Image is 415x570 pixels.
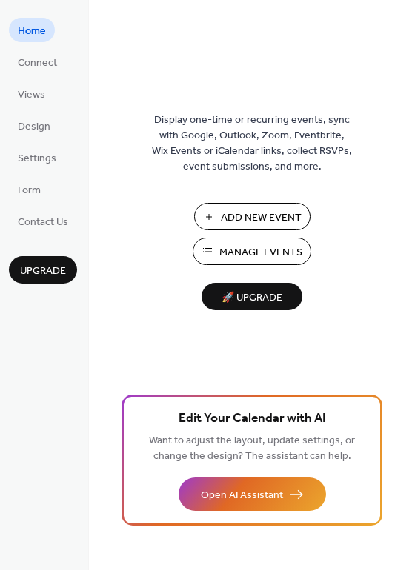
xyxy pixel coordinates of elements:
[9,209,77,233] a: Contact Us
[9,81,54,106] a: Views
[18,215,68,230] span: Contact Us
[18,183,41,198] span: Form
[219,245,302,261] span: Manage Events
[18,151,56,167] span: Settings
[18,87,45,103] span: Views
[9,113,59,138] a: Design
[18,24,46,39] span: Home
[9,256,77,284] button: Upgrade
[18,119,50,135] span: Design
[9,50,66,74] a: Connect
[149,431,355,466] span: Want to adjust the layout, update settings, or change the design? The assistant can help.
[179,409,326,429] span: Edit Your Calendar with AI
[194,203,311,230] button: Add New Event
[221,210,302,226] span: Add New Event
[152,113,352,175] span: Display one-time or recurring events, sync with Google, Outlook, Zoom, Eventbrite, Wix Events or ...
[193,238,311,265] button: Manage Events
[9,177,50,201] a: Form
[201,488,283,503] span: Open AI Assistant
[202,283,302,310] button: 🚀 Upgrade
[9,18,55,42] a: Home
[18,56,57,71] span: Connect
[210,288,293,308] span: 🚀 Upgrade
[20,264,66,279] span: Upgrade
[9,145,65,170] a: Settings
[179,477,326,511] button: Open AI Assistant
